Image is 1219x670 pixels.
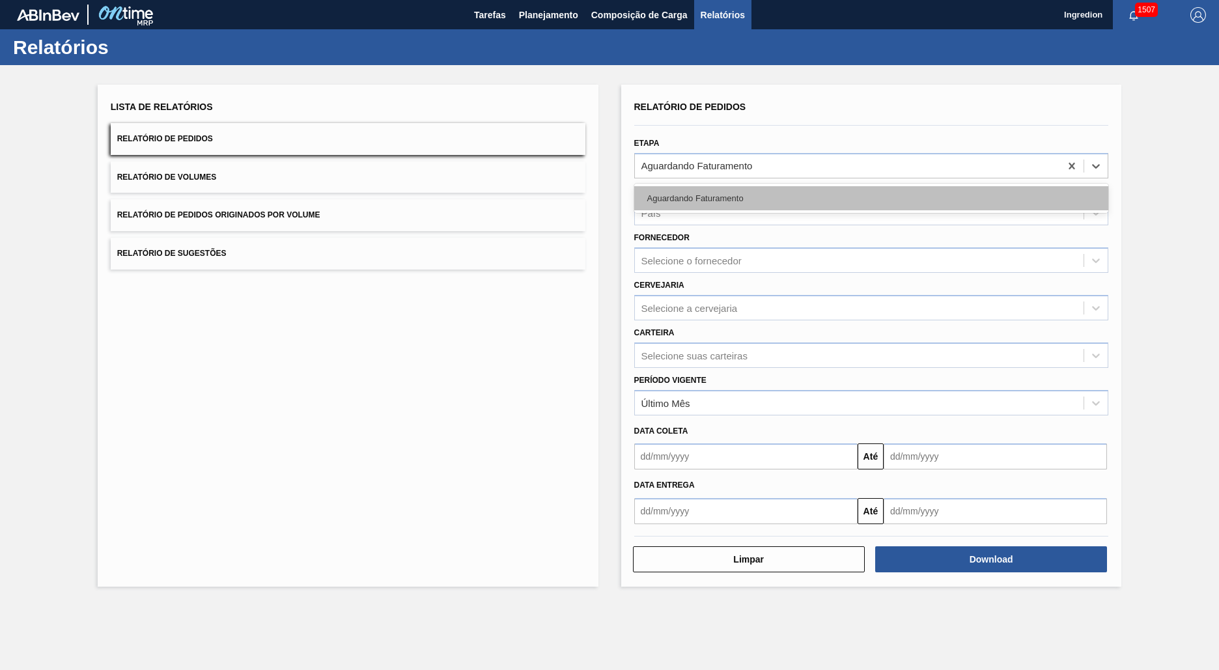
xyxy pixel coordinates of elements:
[884,443,1107,469] input: dd/mm/yyyy
[111,102,213,112] span: Lista de Relatórios
[634,443,858,469] input: dd/mm/yyyy
[858,498,884,524] button: Até
[875,546,1107,572] button: Download
[117,210,320,219] span: Relatório de Pedidos Originados por Volume
[641,255,742,266] div: Selecione o fornecedor
[17,9,79,21] img: TNhmsLtSVTkK8tSr43FrP2fwEKptu5GPRR3wAAAABJRU5ErkJggg==
[117,173,216,182] span: Relatório de Volumes
[1190,7,1206,23] img: Logout
[634,102,746,112] span: Relatório de Pedidos
[634,139,660,148] label: Etapa
[634,481,695,490] span: Data Entrega
[1113,6,1155,24] button: Notificações
[641,397,690,408] div: Último Mês
[634,186,1109,210] div: Aguardando Faturamento
[641,302,738,313] div: Selecione a cervejaria
[641,350,748,361] div: Selecione suas carteiras
[111,238,585,270] button: Relatório de Sugestões
[634,328,675,337] label: Carteira
[117,134,213,143] span: Relatório de Pedidos
[634,376,707,385] label: Período Vigente
[1135,3,1158,17] span: 1507
[111,161,585,193] button: Relatório de Volumes
[519,7,578,23] span: Planejamento
[634,498,858,524] input: dd/mm/yyyy
[13,40,244,55] h1: Relatórios
[858,443,884,469] button: Até
[634,233,690,242] label: Fornecedor
[111,199,585,231] button: Relatório de Pedidos Originados por Volume
[701,7,745,23] span: Relatórios
[633,546,865,572] button: Limpar
[634,426,688,436] span: Data coleta
[117,249,227,258] span: Relatório de Sugestões
[641,208,661,219] div: País
[111,123,585,155] button: Relatório de Pedidos
[634,281,684,290] label: Cervejaria
[474,7,506,23] span: Tarefas
[591,7,688,23] span: Composição de Carga
[884,498,1107,524] input: dd/mm/yyyy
